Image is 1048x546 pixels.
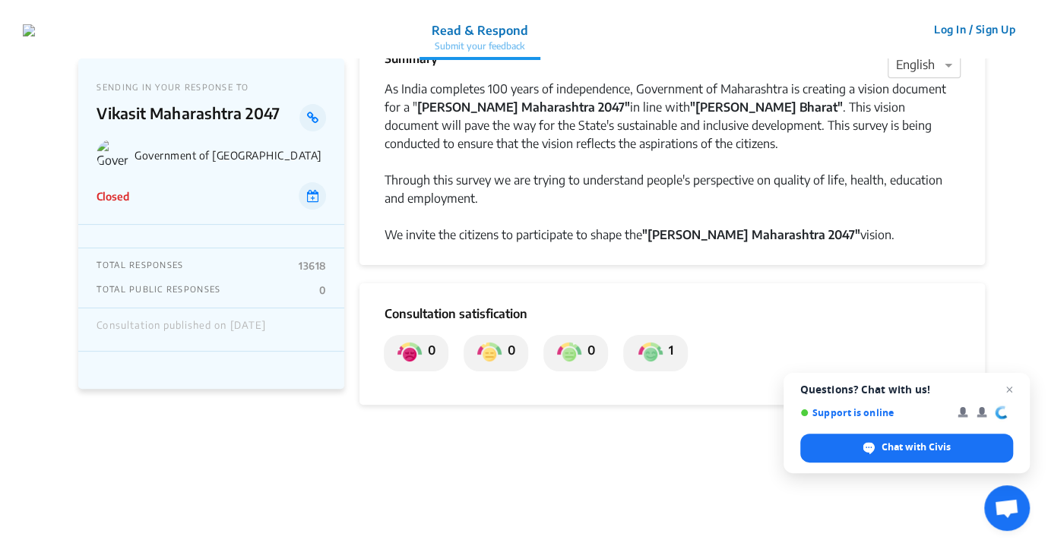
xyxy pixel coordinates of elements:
[1000,380,1018,399] span: Close chat
[299,260,326,272] p: 13618
[800,407,947,418] span: Support is online
[924,17,1025,41] button: Log In / Sign Up
[663,341,673,365] p: 1
[581,341,595,365] p: 0
[800,383,1013,396] span: Questions? Chat with us!
[384,171,960,207] div: Through this survey we are trying to understand people's perspective on quality of life, health, ...
[432,39,528,53] p: Submit your feedback
[641,227,860,242] strong: "[PERSON_NAME] Maharashtra 2047"
[422,341,435,365] p: 0
[432,21,528,39] p: Read & Respond
[384,49,437,68] p: Summary
[384,305,960,323] p: Consultation satisfication
[319,284,326,296] p: 0
[638,341,663,365] img: private_satisfied.png
[689,99,842,115] strong: "[PERSON_NAME] Bharat"
[97,82,326,92] p: SENDING IN YOUR RESPONSE TO
[97,139,128,171] img: Government of Maharashtra logo
[97,320,265,339] div: Consultation published on [DATE]
[97,104,299,131] p: Vikasit Maharashtra 2047
[384,226,960,244] div: We invite the citizens to participate to shape the vision.
[97,188,129,204] p: Closed
[502,341,515,365] p: 0
[23,24,35,36] img: 7907nfqetxyivg6ubhai9kg9bhzr
[800,434,1013,462] div: Chat with Civis
[397,341,422,365] img: private_dissatisfied.png
[135,149,326,162] p: Government of [GEOGRAPHIC_DATA]
[384,80,960,153] div: As India completes 100 years of independence, Government of Maharashtra is creating a vision docu...
[882,440,951,454] span: Chat with Civis
[97,284,220,296] p: TOTAL PUBLIC RESPONSES
[557,341,581,365] img: private_somewhat_satisfied.png
[984,485,1030,531] div: Open chat
[416,99,629,115] strong: [PERSON_NAME] Maharashtra 2047"
[477,341,502,365] img: private_somewhat_dissatisfied.png
[97,260,183,272] p: TOTAL RESPONSES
